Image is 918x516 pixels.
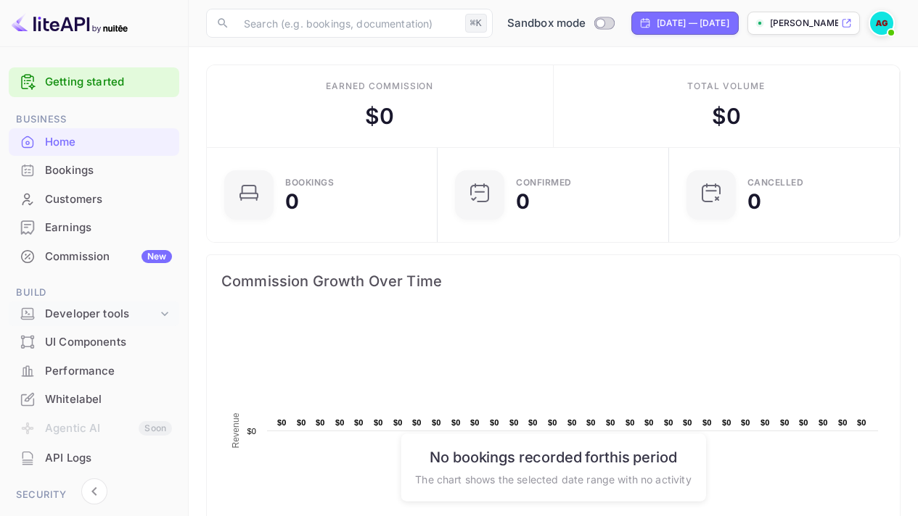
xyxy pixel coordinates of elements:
div: API Logs [9,444,179,473]
div: Confirmed [516,178,572,187]
a: Getting started [45,74,172,91]
span: Build [9,285,179,301]
div: Bookings [9,157,179,185]
text: $0 [335,418,345,427]
img: Andrej Gazi [870,12,893,35]
text: $0 [664,418,673,427]
div: $ 0 [712,100,741,133]
text: $0 [819,418,828,427]
div: ⌘K [465,14,487,33]
div: Earnings [45,220,172,236]
a: Performance [9,357,179,384]
text: $0 [393,418,403,427]
text: $0 [761,418,770,427]
span: Commission Growth Over Time [221,270,885,293]
div: Earnings [9,214,179,242]
div: Bookings [45,162,172,179]
div: CommissionNew [9,243,179,271]
button: Collapse navigation [81,478,107,504]
div: 0 [747,191,761,212]
text: $0 [297,418,306,427]
div: UI Components [9,328,179,357]
text: $0 [432,418,441,427]
div: 0 [516,191,530,212]
text: $0 [374,418,383,427]
text: $0 [412,418,422,427]
div: Home [45,134,172,151]
text: $0 [606,418,615,427]
div: New [142,250,172,263]
div: Performance [45,363,172,380]
text: $0 [683,418,692,427]
text: $0 [644,418,654,427]
p: The chart shows the selected date range with no activity [415,471,691,486]
span: Security [9,487,179,503]
text: $0 [838,418,848,427]
text: $0 [451,418,461,427]
text: $0 [247,427,256,436]
div: CANCELLED [747,178,804,187]
div: 0 [285,191,299,212]
text: $0 [509,418,519,427]
a: Earnings [9,214,179,241]
a: API Logs [9,444,179,471]
a: Whitelabel [9,386,179,412]
img: LiteAPI logo [12,12,128,35]
text: $0 [741,418,750,427]
text: $0 [586,418,596,427]
div: Whitelabel [9,386,179,414]
div: Developer tools [45,306,157,322]
div: Bookings [285,178,334,187]
div: UI Components [45,334,172,351]
text: $0 [470,418,480,427]
text: $0 [780,418,790,427]
a: Home [9,128,179,155]
div: API Logs [45,450,172,467]
div: Developer tools [9,301,179,327]
text: $0 [316,418,325,427]
div: Getting started [9,67,179,97]
text: $0 [799,418,808,427]
div: [DATE] — [DATE] [657,17,729,30]
text: Revenue [231,412,241,448]
text: $0 [490,418,499,427]
text: $0 [354,418,364,427]
span: Sandbox mode [507,15,586,32]
p: [PERSON_NAME]-6jui8.nuit... [770,17,838,30]
text: $0 [626,418,635,427]
a: Bookings [9,157,179,183]
text: $0 [702,418,712,427]
div: Total volume [687,80,765,93]
h6: No bookings recorded for this period [415,448,691,465]
input: Search (e.g. bookings, documentation) [235,9,459,38]
a: UI Components [9,328,179,355]
text: $0 [528,418,538,427]
a: Customers [9,186,179,212]
div: Customers [45,191,172,208]
text: $0 [567,418,577,427]
text: $0 [277,418,287,427]
a: CommissionNew [9,243,179,270]
div: Customers [9,186,179,214]
div: Commission [45,249,172,265]
div: Switch to Production mode [501,15,620,32]
div: Whitelabel [45,391,172,408]
span: Business [9,112,179,128]
div: $ 0 [365,100,394,133]
text: $0 [857,418,866,427]
div: Home [9,128,179,157]
div: Performance [9,357,179,386]
text: $0 [722,418,731,427]
text: $0 [548,418,557,427]
div: Earned commission [326,80,433,93]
